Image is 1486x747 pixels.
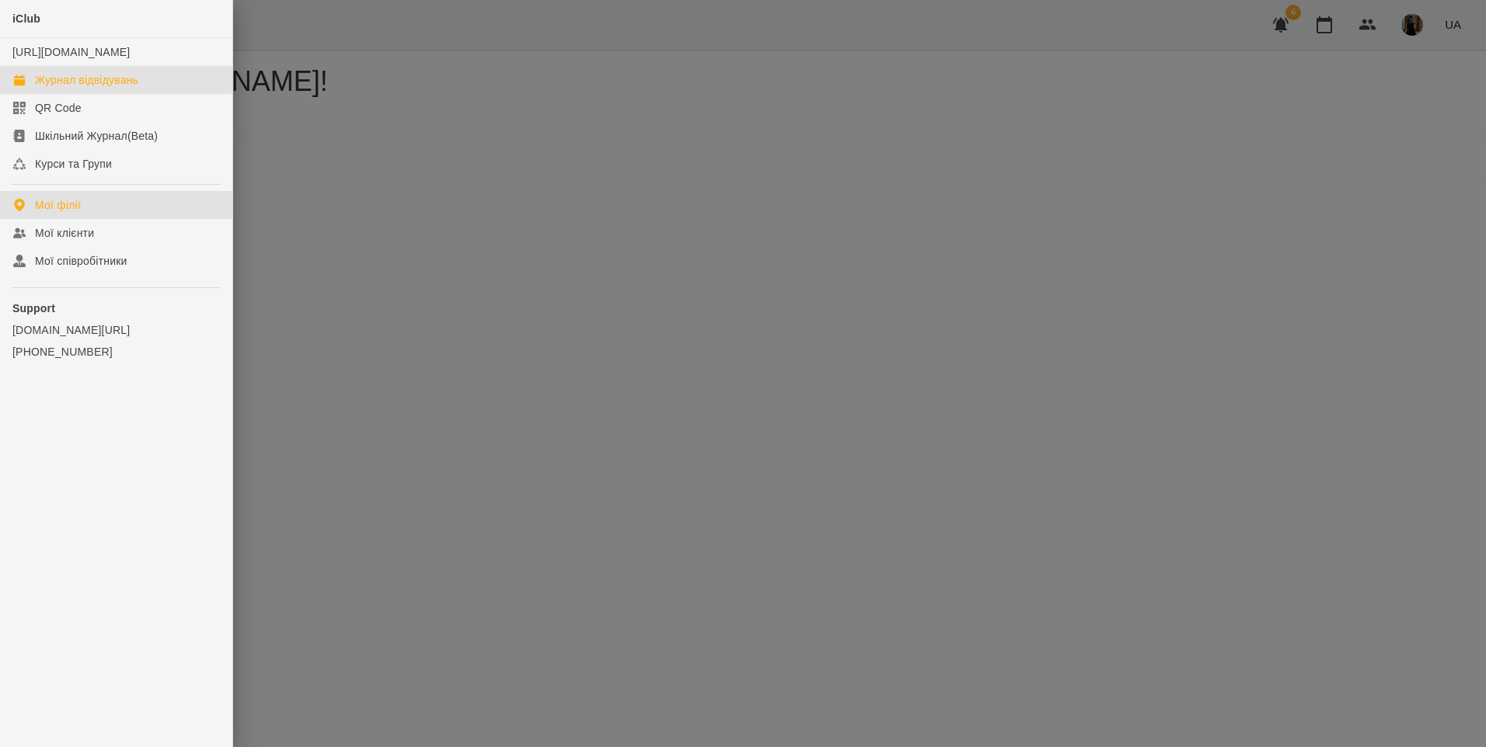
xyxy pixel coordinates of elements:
div: Мої філії [35,197,81,213]
span: iClub [12,12,40,25]
div: QR Code [35,100,82,116]
div: Курси та Групи [35,156,112,172]
a: [DOMAIN_NAME][URL] [12,322,220,338]
div: Шкільний Журнал(Beta) [35,128,158,144]
a: [URL][DOMAIN_NAME] [12,46,130,58]
div: Мої клієнти [35,225,94,241]
p: Support [12,301,220,316]
a: [PHONE_NUMBER] [12,344,220,360]
div: Мої співробітники [35,253,127,269]
div: Журнал відвідувань [35,72,138,88]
